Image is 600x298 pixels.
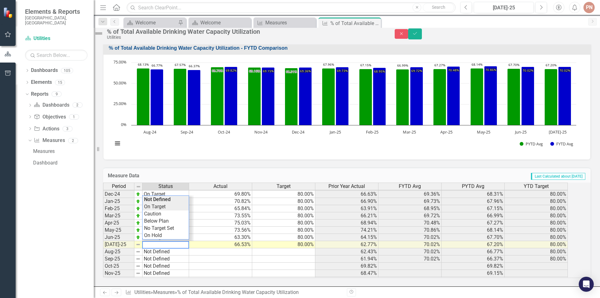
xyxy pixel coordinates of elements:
[378,241,442,248] td: 70.02%
[31,79,52,86] a: Elements
[360,63,371,67] text: 67.15%
[462,184,484,189] span: PYTD Avg
[158,184,173,189] span: Status
[522,68,533,73] text: 70.02%
[34,102,69,109] a: Dashboards
[142,191,189,198] td: On Target
[62,126,72,131] div: 3
[142,263,189,270] td: Not Defined
[505,191,568,198] td: 80.00%
[254,129,268,135] text: Nov-24
[378,198,442,205] td: 69.73%
[505,205,568,212] td: 80.00%
[248,67,261,125] path: Nov-24, 69.155. PYTD Avg.
[110,59,584,153] div: Chart. Highcharts interactive chart.
[328,184,365,189] span: Prior Year Actual
[323,62,334,67] text: 67.96%
[366,129,378,135] text: Feb-25
[103,270,134,277] td: Nov-25
[55,80,65,85] div: 15
[136,184,141,189] img: 8DAGhfEEPCf229AAAAAElFTkSuQmCC
[190,19,249,27] a: Welcome
[103,227,134,234] td: May-25
[142,248,189,255] td: Not Defined
[136,256,141,261] img: 8DAGhfEEPCf229AAAAAElFTkSuQmCC
[113,80,127,86] text: 50.00%
[189,212,252,220] td: 73.55%
[103,198,134,205] td: Jan-25
[68,138,78,143] div: 2
[505,220,568,227] td: 80.00%
[508,63,519,67] text: 67.70%
[292,129,305,135] text: Dec-24
[189,198,252,205] td: 70.82%
[113,101,127,106] text: 25.00%
[505,198,568,205] td: 80.00%
[3,7,14,18] img: ClearPoint Strategy
[315,241,378,248] td: 62.77%
[142,210,189,218] td: Caution
[125,19,177,27] a: Welcome
[315,277,378,284] td: 69.80%
[315,227,378,234] td: 74.21%
[583,2,595,13] div: PN
[263,69,274,73] text: 69.15%
[189,220,252,227] td: 75.03%
[34,114,66,121] a: Objectives
[136,228,141,233] img: zOikAAAAAElFTkSuQmCC
[142,203,189,210] td: On Target
[374,69,385,73] text: 68.95%
[175,63,186,67] text: 67.57%
[322,68,335,125] path: Jan-25, 67.96. PYTD Avg.
[485,68,496,72] text: 70.86%
[189,241,252,248] td: 66.53%
[107,35,382,40] div: Utilities
[505,227,568,234] td: 80.00%
[558,67,571,125] path: Jul-25, 70.02111111. FYTD Avg.
[103,241,134,248] td: [DATE]-25
[442,191,505,198] td: 68.31%
[285,68,298,125] path: Dec-24, 68.31333333. PYTD Avg.
[477,129,490,135] text: May-25
[442,241,505,248] td: 67.20%
[136,206,141,211] img: zOikAAAAAElFTkSuQmCC
[142,232,189,239] td: On Hold
[359,69,372,125] path: Feb-25, 67.15. PYTD Avg.
[135,19,177,27] div: Welcome
[136,213,141,218] img: zOikAAAAAElFTkSuQmCC
[32,146,94,156] a: Measures
[315,255,378,263] td: 61.94%
[177,289,299,295] div: % of Total Available Drinking Water Capacity Utilization
[31,91,48,98] a: Reports
[476,4,532,12] div: [DATE]-25
[33,149,94,154] div: Measures
[505,255,568,263] td: 80.00%
[108,173,282,179] h3: Measure Data
[505,241,568,248] td: 80.00%
[315,220,378,227] td: 68.94%
[520,141,543,147] button: Show PYTD Avg
[252,205,315,212] td: 80.00%
[33,160,94,166] div: Dashboard
[550,141,574,147] button: Show FYTD Avg
[52,92,62,97] div: 9
[137,67,557,125] g: PYTD Avg, bar series 1 of 2 with 12 bars.
[72,103,82,108] div: 2
[299,67,312,125] path: Dec-24, 69.36333333. FYTD Avg.
[472,62,482,67] text: 68.14%
[252,220,315,227] td: 80.00%
[136,235,141,240] img: zOikAAAAAElFTkSuQmCC
[61,68,73,73] div: 105
[103,277,134,284] td: Dec-25
[442,255,505,263] td: 66.37%
[25,8,87,15] span: Elements & Reports
[411,68,422,73] text: 69.72%
[34,125,59,133] a: Actions
[112,184,126,189] span: Period
[315,263,378,270] td: 69.82%
[142,218,189,225] td: Below Plan
[442,277,505,284] td: 69.36%
[249,69,260,73] text: 69.16%
[136,271,141,276] img: 8DAGhfEEPCf229AAAAAElFTkSuQmCC
[144,196,171,202] strong: Not Defined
